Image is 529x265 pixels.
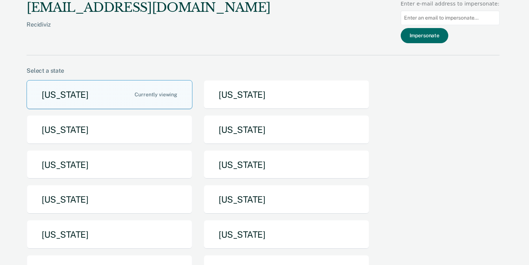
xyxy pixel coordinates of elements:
[401,11,500,25] input: Enter an email to impersonate...
[27,67,500,74] div: Select a state
[203,185,369,214] button: [US_STATE]
[27,185,192,214] button: [US_STATE]
[203,220,369,249] button: [US_STATE]
[27,80,192,109] button: [US_STATE]
[203,80,369,109] button: [US_STATE]
[27,115,192,144] button: [US_STATE]
[203,115,369,144] button: [US_STATE]
[203,150,369,179] button: [US_STATE]
[27,150,192,179] button: [US_STATE]
[401,28,448,43] button: Impersonate
[27,220,192,249] button: [US_STATE]
[27,21,271,40] div: Recidiviz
